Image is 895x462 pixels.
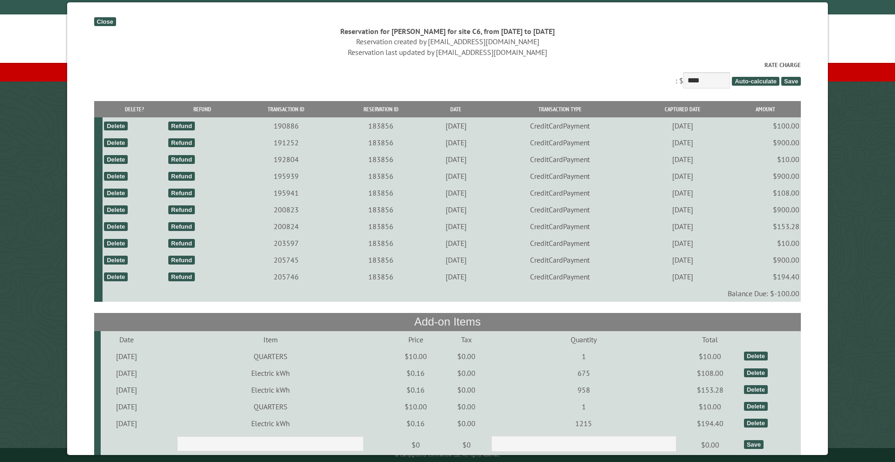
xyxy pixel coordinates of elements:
[443,432,489,458] td: $0
[744,368,768,377] div: Delete
[238,201,335,218] td: 200823
[94,61,801,91] div: : $
[635,268,730,285] td: [DATE]
[104,189,128,197] div: Delete
[427,201,484,218] td: [DATE]
[443,398,489,415] td: $0.00
[388,432,443,458] td: $0
[238,168,335,184] td: 195939
[744,419,768,428] div: Delete
[443,381,489,398] td: $0.00
[744,385,768,394] div: Delete
[153,398,388,415] td: QUARTERS
[153,348,388,365] td: QUARTERS
[427,235,484,251] td: [DATE]
[427,151,484,168] td: [DATE]
[168,205,195,214] div: Refund
[238,268,335,285] td: 205746
[101,348,153,365] td: [DATE]
[485,101,635,117] th: Transaction Type
[101,331,153,348] td: Date
[168,189,195,197] div: Refund
[335,218,427,235] td: 183856
[104,272,128,281] div: Delete
[335,201,427,218] td: 183856
[153,365,388,381] td: Electric kWh
[732,77,779,86] span: Auto-calculate
[395,452,500,458] small: © Campground Commander LLC. All rights reserved.
[678,348,743,365] td: $10.00
[388,415,443,432] td: $0.16
[335,134,427,151] td: 183856
[730,151,801,168] td: $10.00
[678,331,743,348] td: Total
[388,331,443,348] td: Price
[101,381,153,398] td: [DATE]
[104,256,128,265] div: Delete
[730,201,801,218] td: $900.00
[635,218,730,235] td: [DATE]
[388,348,443,365] td: $10.00
[168,272,195,281] div: Refund
[94,61,801,69] label: Rate Charge
[427,168,484,184] td: [DATE]
[635,201,730,218] td: [DATE]
[489,348,678,365] td: 1
[635,251,730,268] td: [DATE]
[443,415,489,432] td: $0.00
[335,251,427,268] td: 183856
[104,239,128,248] div: Delete
[427,251,484,268] td: [DATE]
[427,101,484,117] th: Date
[94,47,801,57] div: Reservation last updated by [EMAIL_ADDRESS][DOMAIN_NAME]
[104,222,128,231] div: Delete
[730,235,801,251] td: $10.00
[489,365,678,381] td: 675
[730,101,801,117] th: Amount
[335,268,427,285] td: 183856
[443,348,489,365] td: $0.00
[635,101,730,117] th: Captured Date
[153,415,388,432] td: Electric kWh
[335,235,427,251] td: 183856
[168,172,195,181] div: Refund
[678,398,743,415] td: $10.00
[167,101,238,117] th: Refund
[678,381,743,398] td: $153.28
[104,172,128,181] div: Delete
[678,365,743,381] td: $108.00
[168,222,195,231] div: Refund
[744,352,768,360] div: Delete
[238,117,335,134] td: 190886
[168,155,195,164] div: Refund
[427,117,484,134] td: [DATE]
[485,184,635,201] td: CreditCardPayment
[485,235,635,251] td: CreditCardPayment
[485,251,635,268] td: CreditCardPayment
[238,151,335,168] td: 192804
[485,268,635,285] td: CreditCardPayment
[635,151,730,168] td: [DATE]
[485,117,635,134] td: CreditCardPayment
[104,155,128,164] div: Delete
[730,134,801,151] td: $900.00
[485,201,635,218] td: CreditCardPayment
[94,36,801,47] div: Reservation created by [EMAIL_ADDRESS][DOMAIN_NAME]
[238,101,335,117] th: Transaction ID
[781,77,801,86] span: Save
[678,415,743,432] td: $194.40
[335,168,427,184] td: 183856
[489,381,678,398] td: 958
[443,365,489,381] td: $0.00
[238,134,335,151] td: 191252
[635,117,730,134] td: [DATE]
[335,117,427,134] td: 183856
[388,398,443,415] td: $10.00
[94,26,801,36] div: Reservation for [PERSON_NAME] for site C6, from [DATE] to [DATE]
[485,134,635,151] td: CreditCardPayment
[104,138,128,147] div: Delete
[730,268,801,285] td: $194.40
[427,134,484,151] td: [DATE]
[635,168,730,184] td: [DATE]
[168,256,195,265] div: Refund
